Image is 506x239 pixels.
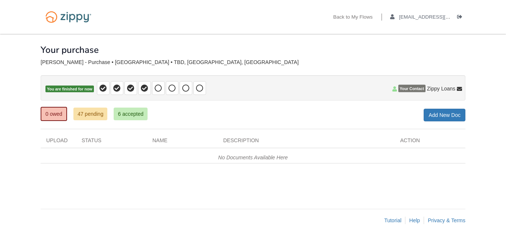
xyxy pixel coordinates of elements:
[390,14,484,22] a: edit profile
[41,59,465,66] div: [PERSON_NAME] - Purchase • [GEOGRAPHIC_DATA] • TBD, [GEOGRAPHIC_DATA], [GEOGRAPHIC_DATA]
[399,14,484,20] span: mikekagy@yahoo.com
[41,45,99,55] h1: Your purchase
[427,85,455,92] span: Zippy Loans
[41,7,96,26] img: Logo
[409,217,420,223] a: Help
[41,137,76,148] div: Upload
[384,217,401,223] a: Tutorial
[218,137,395,148] div: Description
[76,137,147,148] div: Status
[424,109,465,121] a: Add New Doc
[147,137,218,148] div: Name
[41,107,67,121] a: 0 owed
[428,217,465,223] a: Privacy & Terms
[73,108,107,120] a: 47 pending
[45,86,94,93] span: You are finished for now
[395,137,465,148] div: Action
[218,154,288,160] em: No Documents Available Here
[114,108,148,120] a: 6 accepted
[333,14,373,22] a: Back to My Flows
[457,14,465,22] a: Log out
[398,85,426,92] span: Your Contact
